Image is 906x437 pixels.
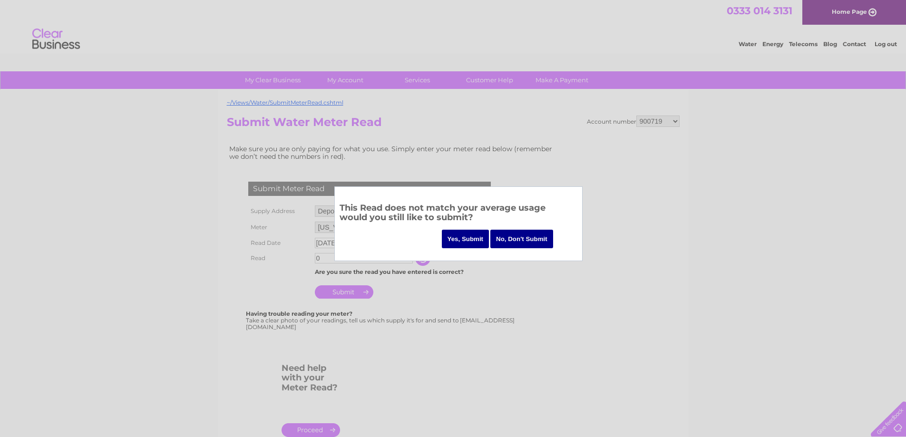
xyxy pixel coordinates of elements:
a: Water [739,40,757,48]
input: No, Don't Submit [490,230,553,248]
a: Contact [843,40,866,48]
a: Telecoms [789,40,818,48]
a: Blog [823,40,837,48]
a: Log out [875,40,897,48]
h3: This Read does not match your average usage would you still like to submit? [340,201,577,227]
div: Clear Business is a trading name of Verastar Limited (registered in [GEOGRAPHIC_DATA] No. 3667643... [229,5,678,46]
a: 0333 014 3131 [727,5,792,17]
img: logo.png [32,25,80,54]
a: Energy [762,40,783,48]
input: Yes, Submit [442,230,489,248]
